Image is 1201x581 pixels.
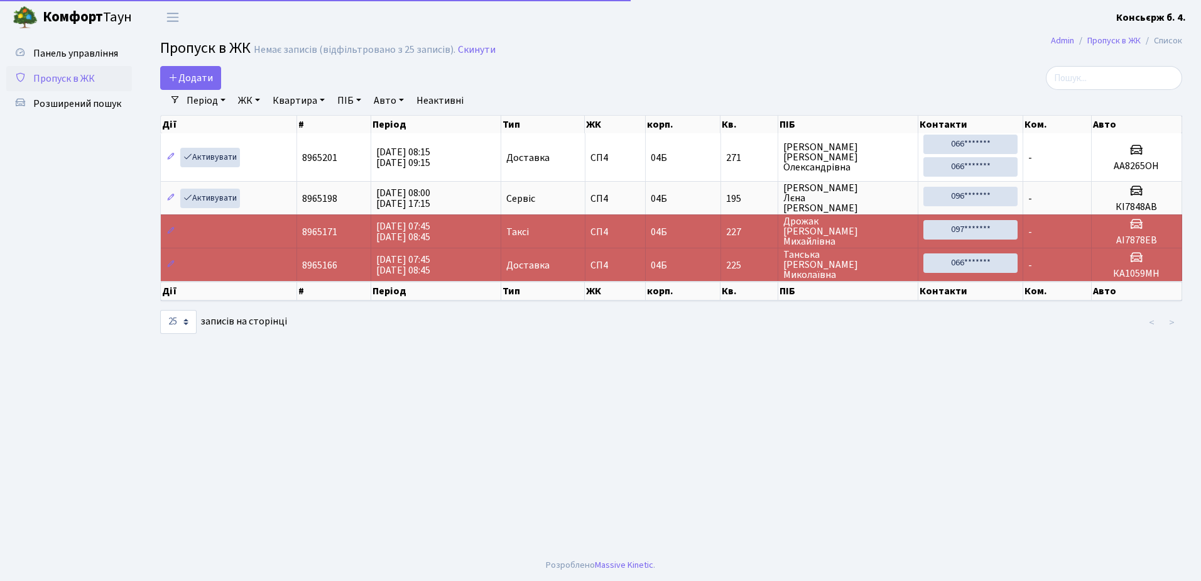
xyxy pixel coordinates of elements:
[726,194,773,204] span: 195
[506,153,550,163] span: Доставка
[546,558,655,572] div: Розроблено .
[720,116,778,133] th: Кв.
[254,44,455,56] div: Немає записів (відфільтровано з 25 записів).
[332,90,366,111] a: ПІБ
[6,91,132,116] a: Розширений пошук
[297,116,371,133] th: #
[6,66,132,91] a: Пропуск в ЖК
[726,227,773,237] span: 227
[651,258,667,272] span: 04Б
[726,260,773,270] span: 225
[160,37,251,59] span: Пропуск в ЖК
[371,116,501,133] th: Період
[1023,282,1092,301] th: Ком.
[302,225,337,239] span: 8965171
[783,250,913,280] span: Танська [PERSON_NAME] Миколаївна
[1092,116,1182,133] th: Авто
[302,151,337,165] span: 8965201
[1097,201,1177,213] h5: КІ7848АВ
[1028,258,1032,272] span: -
[585,116,645,133] th: ЖК
[590,260,640,270] span: СП4
[501,116,585,133] th: Тип
[1087,34,1141,47] a: Пропуск в ЖК
[1051,34,1074,47] a: Admin
[1116,10,1186,25] a: Консьєрж б. 4.
[369,90,409,111] a: Авто
[302,192,337,206] span: 8965198
[1097,268,1177,280] h5: КА1059МН
[168,71,213,85] span: Додати
[1028,225,1032,239] span: -
[595,558,653,572] a: Massive Kinetic
[646,116,721,133] th: корп.
[651,225,667,239] span: 04Б
[501,282,585,301] th: Тип
[918,282,1023,301] th: Контакти
[161,116,297,133] th: Дії
[161,282,297,301] th: Дії
[646,282,721,301] th: корп.
[371,282,501,301] th: Період
[651,151,667,165] span: 04Б
[157,7,188,28] button: Переключити навігацію
[590,194,640,204] span: СП4
[302,258,337,272] span: 8965166
[33,47,118,60] span: Панель управління
[590,227,640,237] span: СП4
[651,192,667,206] span: 04Б
[33,72,95,86] span: Пропуск в ЖК
[506,194,535,204] span: Сервіс
[6,41,132,66] a: Панель управління
[1141,34,1182,48] li: Список
[376,219,430,244] span: [DATE] 07:45 [DATE] 08:45
[233,90,265,111] a: ЖК
[506,260,550,270] span: Доставка
[726,153,773,163] span: 271
[411,90,469,111] a: Неактивні
[1092,282,1182,301] th: Авто
[778,116,918,133] th: ПІБ
[778,282,918,301] th: ПІБ
[783,216,913,246] span: Дрожак [PERSON_NAME] Михайлівна
[1097,160,1177,172] h5: АА8265ОН
[590,153,640,163] span: СП4
[1097,235,1177,246] h5: АІ7878ЕВ
[1046,66,1182,90] input: Пошук...
[918,116,1023,133] th: Контакти
[160,66,221,90] a: Додати
[458,44,496,56] a: Скинути
[33,97,121,111] span: Розширений пошук
[297,282,371,301] th: #
[585,282,645,301] th: ЖК
[13,5,38,30] img: logo.png
[506,227,529,237] span: Таксі
[182,90,231,111] a: Період
[160,310,197,334] select: записів на сторінці
[268,90,330,111] a: Квартира
[376,253,430,277] span: [DATE] 07:45 [DATE] 08:45
[783,183,913,213] span: [PERSON_NAME] Лєна [PERSON_NAME]
[1116,11,1186,25] b: Консьєрж б. 4.
[43,7,103,27] b: Комфорт
[160,310,287,334] label: записів на сторінці
[180,189,240,208] a: Активувати
[376,145,430,170] span: [DATE] 08:15 [DATE] 09:15
[720,282,778,301] th: Кв.
[180,148,240,167] a: Активувати
[1023,116,1092,133] th: Ком.
[1028,192,1032,206] span: -
[376,186,430,211] span: [DATE] 08:00 [DATE] 17:15
[1028,151,1032,165] span: -
[1032,28,1201,54] nav: breadcrumb
[43,7,132,28] span: Таун
[783,142,913,172] span: [PERSON_NAME] [PERSON_NAME] Олександрівна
